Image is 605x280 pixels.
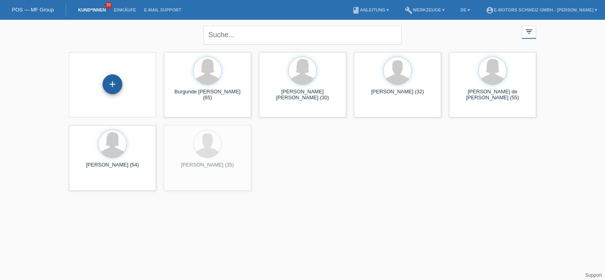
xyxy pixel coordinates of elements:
input: Suche... [204,26,401,44]
i: filter_list [525,27,533,36]
a: E-Mail Support [140,8,185,12]
div: [PERSON_NAME] [PERSON_NAME] (30) [265,89,340,101]
a: POS — MF Group [12,7,54,13]
div: [PERSON_NAME] (32) [360,89,435,101]
span: 39 [105,2,112,9]
div: Kund*in hinzufügen [103,78,122,91]
a: account_circleE-Motors Schweiz GmbH - [PERSON_NAME] ▾ [482,8,601,12]
a: bookAnleitung ▾ [348,8,393,12]
a: buildWerkzeuge ▾ [401,8,449,12]
div: [PERSON_NAME] (35) [170,162,245,174]
a: Kund*innen [74,8,110,12]
a: Support [585,272,602,278]
a: Einkäufe [110,8,140,12]
a: DE ▾ [457,8,474,12]
div: [PERSON_NAME] (54) [75,162,150,174]
div: Burgunde [PERSON_NAME] (65) [170,89,245,101]
i: build [405,6,413,14]
i: account_circle [486,6,494,14]
i: book [352,6,360,14]
div: [PERSON_NAME] de [PERSON_NAME] (55) [455,89,530,101]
